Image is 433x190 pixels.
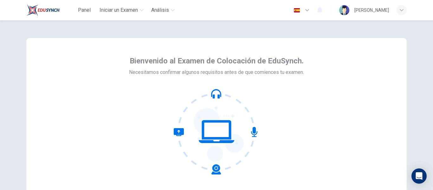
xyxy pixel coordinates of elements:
[74,4,94,16] button: Panel
[339,5,349,15] img: Profile picture
[149,4,177,16] button: Análisis
[26,4,74,16] a: EduSynch logo
[130,56,304,66] span: Bienvenido al Examen de Colocación de EduSynch.
[151,6,169,14] span: Análisis
[100,6,138,14] span: Iniciar un Examen
[293,8,301,13] img: es
[411,168,427,184] div: Open Intercom Messenger
[26,4,60,16] img: EduSynch logo
[97,4,146,16] button: Iniciar un Examen
[78,6,91,14] span: Panel
[354,6,389,14] div: [PERSON_NAME]
[129,69,304,76] span: Necesitamos confirmar algunos requisitos antes de que comiences tu examen.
